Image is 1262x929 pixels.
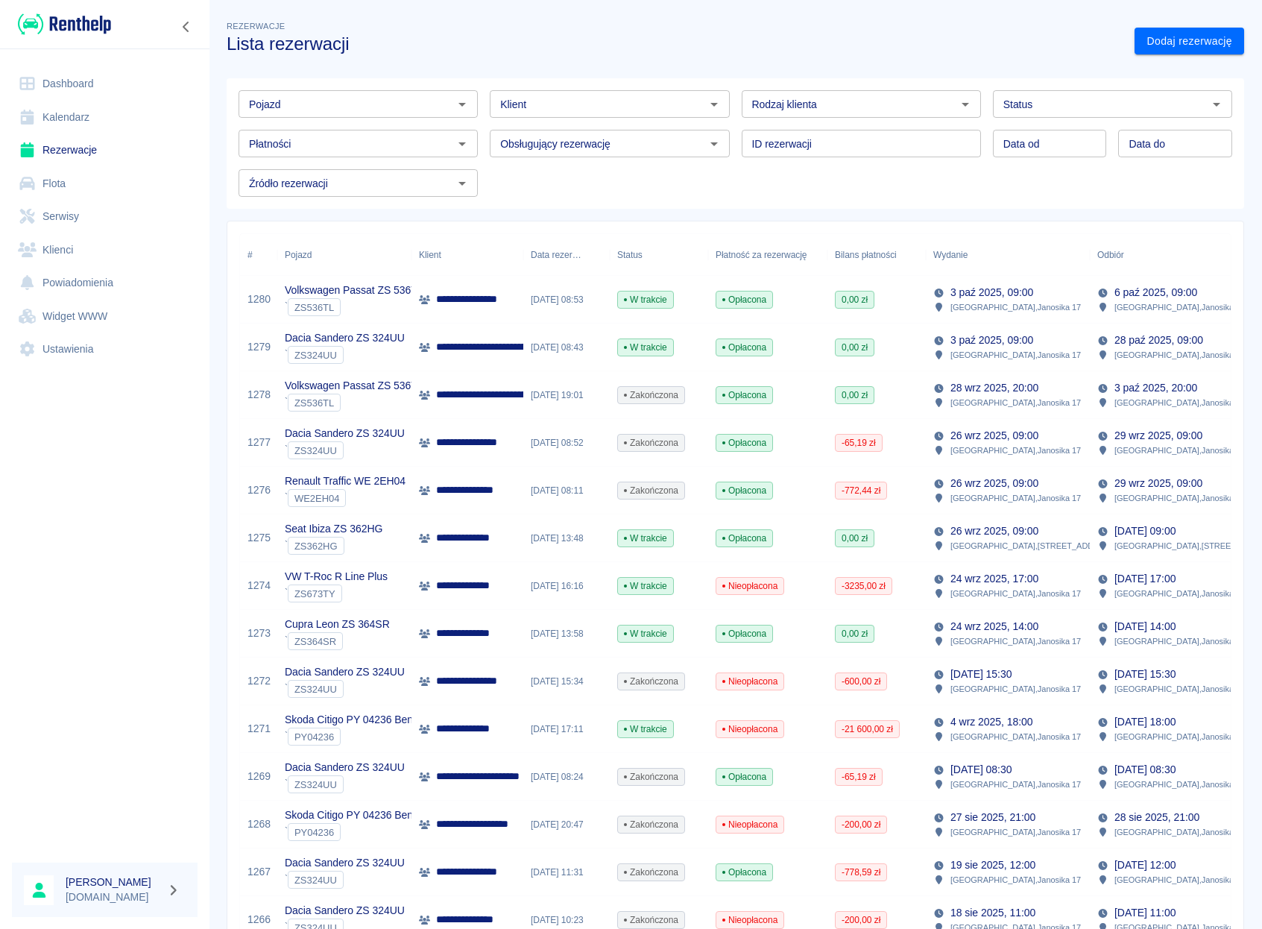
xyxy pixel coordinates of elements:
div: ` [285,298,423,316]
div: [DATE] 08:11 [523,467,610,514]
button: Otwórz [452,173,473,194]
p: Dacia Sandero ZS 324UU [285,664,405,680]
span: Nieopłacona [716,579,783,593]
a: 1276 [247,482,271,498]
p: [GEOGRAPHIC_DATA] , Janosika 17 [1114,348,1245,362]
p: [DATE] 09:00 [1114,523,1176,539]
p: 24 wrz 2025, 17:00 [950,571,1038,587]
span: -200,00 zł [836,818,886,831]
h6: [PERSON_NAME] [66,875,161,889]
p: 26 wrz 2025, 09:00 [950,476,1038,491]
a: 1278 [247,387,271,403]
span: Rezerwacje [227,22,285,31]
div: Pojazd [285,234,312,276]
span: W trakcie [618,627,673,640]
div: ` [285,489,406,507]
span: -778,59 zł [836,866,886,879]
a: Ustawienia [12,333,198,366]
div: ` [285,441,405,459]
p: [GEOGRAPHIC_DATA] , Janosika 17 [1114,491,1245,505]
p: [GEOGRAPHIC_DATA] , Janosika 17 [950,825,1081,839]
span: ZS673TY [288,588,341,599]
a: 1272 [247,673,271,689]
span: -65,19 zł [836,770,882,784]
input: DD.MM.YYYY [1118,130,1232,157]
div: [DATE] 08:24 [523,753,610,801]
div: Data rezerwacji [531,234,581,276]
span: PY04236 [288,731,340,743]
p: [DATE] 15:30 [1114,667,1176,682]
div: [DATE] 19:01 [523,371,610,419]
span: -200,00 zł [836,913,886,927]
p: Cupra Leon ZS 364SR [285,617,390,632]
p: 18 sie 2025, 11:00 [950,905,1035,921]
span: Zakończona [618,913,684,927]
span: Zakończona [618,484,684,497]
p: [DATE] 15:30 [950,667,1012,682]
button: Otwórz [452,94,473,115]
p: Volkswagen Passat ZS 536TL [285,378,423,394]
div: [DATE] 15:34 [523,658,610,705]
p: [GEOGRAPHIC_DATA] , Janosika 17 [1114,396,1245,409]
div: Odbiór [1097,234,1124,276]
p: [GEOGRAPHIC_DATA] , Janosika 17 [950,682,1081,696]
div: ` [285,775,405,793]
p: 3 paź 2025, 09:00 [950,333,1033,348]
span: Opłacona [716,436,772,450]
span: W trakcie [618,532,673,545]
span: ZS324UU [288,684,343,695]
p: Volkswagen Passat ZS 536TL [285,283,423,298]
p: [DATE] 08:30 [1114,762,1176,778]
span: Nieopłacona [716,913,783,927]
p: 24 wrz 2025, 14:00 [950,619,1038,634]
span: 0,00 zł [836,532,874,545]
div: ` [285,680,405,698]
span: 0,00 zł [836,388,874,402]
p: [GEOGRAPHIC_DATA] , Janosika 17 [950,873,1081,887]
span: -772,44 zł [836,484,886,497]
p: [GEOGRAPHIC_DATA] , Janosika 17 [950,348,1081,362]
p: 3 paź 2025, 20:00 [1114,380,1197,396]
p: [GEOGRAPHIC_DATA] , Janosika 17 [950,730,1081,743]
span: ZS324UU [288,350,343,361]
a: 1267 [247,864,271,880]
span: Zakończona [618,818,684,831]
a: Dodaj rezerwację [1135,28,1244,55]
span: Opłacona [716,293,772,306]
span: Opłacona [716,484,772,497]
a: 1274 [247,578,271,593]
a: 1273 [247,626,271,641]
p: 28 wrz 2025, 20:00 [950,380,1038,396]
a: 1279 [247,339,271,355]
p: Dacia Sandero ZS 324UU [285,855,405,871]
div: [DATE] 16:16 [523,562,610,610]
div: [DATE] 08:52 [523,419,610,467]
p: [GEOGRAPHIC_DATA] , Janosika 17 [1114,730,1245,743]
div: Klient [411,234,523,276]
p: [GEOGRAPHIC_DATA] , Janosika 17 [950,396,1081,409]
button: Otwórz [1206,94,1227,115]
a: 1268 [247,816,271,832]
span: ZS536TL [288,397,340,409]
a: Klienci [12,233,198,267]
span: 0,00 zł [836,293,874,306]
p: [DATE] 08:30 [950,762,1012,778]
p: [GEOGRAPHIC_DATA] , Janosika 17 [1114,300,1245,314]
span: WE2EH04 [288,493,345,504]
span: -600,00 zł [836,675,886,688]
p: [GEOGRAPHIC_DATA] , Janosika 17 [1114,587,1245,600]
div: Data rezerwacji [523,234,610,276]
span: -3235,00 zł [836,579,892,593]
span: Zakończona [618,770,684,784]
a: 1277 [247,435,271,450]
a: 1266 [247,912,271,928]
div: Płatność za rezerwację [708,234,827,276]
a: Widget WWW [12,300,198,333]
div: ` [285,537,382,555]
p: Skoda Citigo PY 04236 Benzyna [285,712,435,728]
span: 0,00 zł [836,627,874,640]
button: Sort [968,245,988,265]
a: 1269 [247,769,271,784]
p: [GEOGRAPHIC_DATA] , Janosika 17 [1114,778,1245,791]
p: [GEOGRAPHIC_DATA] , Janosika 17 [1114,682,1245,696]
